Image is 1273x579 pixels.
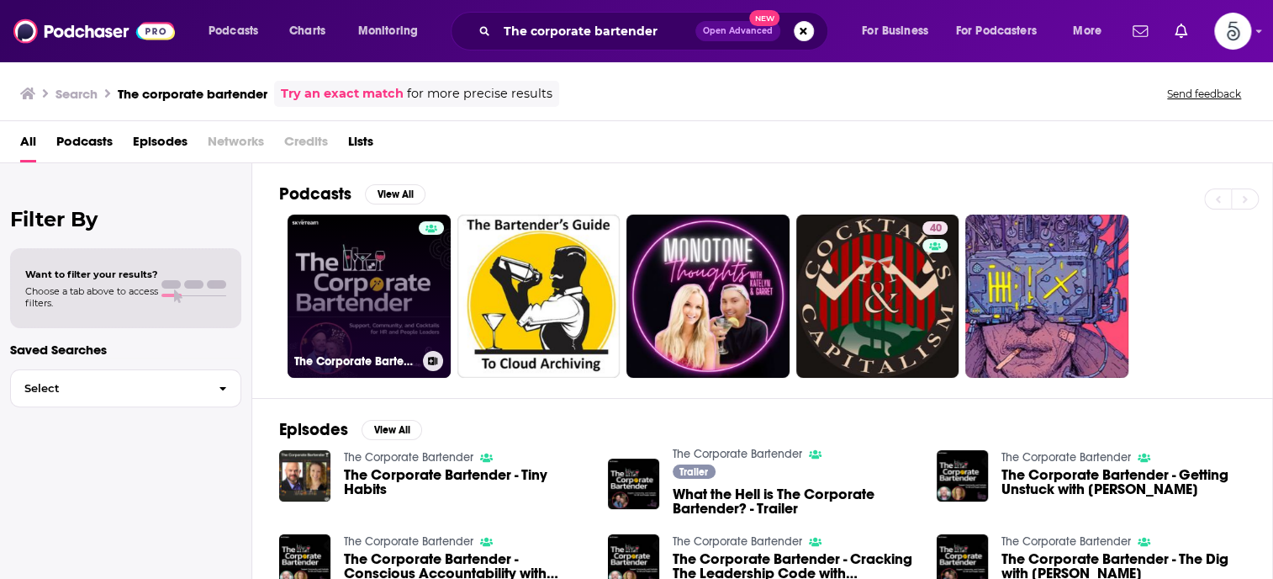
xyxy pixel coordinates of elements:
img: The Corporate Bartender - Getting Unstuck with Randi Roberts [937,450,988,502]
a: The Corporate Bartender [344,534,473,549]
button: open menu [346,18,440,45]
span: Monitoring [358,19,418,43]
div: Search podcasts, credits, & more... [467,12,844,50]
a: The Corporate Bartender [288,215,451,378]
span: Networks [208,128,264,162]
span: for more precise results [407,84,552,104]
span: 40 [929,220,941,237]
img: What the Hell is The Corporate Bartender? - Trailer [608,459,659,510]
p: Saved Searches [10,342,241,358]
span: For Business [862,19,928,43]
a: PodcastsView All [279,183,425,205]
h2: Podcasts [279,183,351,205]
button: Select [10,369,241,407]
a: Episodes [133,128,188,162]
a: The Corporate Bartender [344,450,473,465]
button: open menu [850,18,949,45]
a: The Corporate Bartender [1001,534,1131,549]
button: Show profile menu [1214,13,1251,50]
h2: Filter By [10,207,241,231]
button: open menu [197,18,280,45]
button: Open AdvancedNew [695,21,780,41]
button: open menu [945,18,1061,45]
span: For Podcasters [956,19,1037,43]
a: Show notifications dropdown [1126,17,1154,45]
a: The Corporate Bartender [1001,450,1131,465]
a: What the Hell is The Corporate Bartender? - Trailer [673,487,916,516]
span: Logged in as Spiral5-G2 [1214,13,1251,50]
span: Open Advanced [703,27,773,35]
a: Try an exact match [281,84,404,104]
span: The Corporate Bartender - Getting Unstuck with [PERSON_NAME] [1001,468,1245,497]
a: Show notifications dropdown [1168,17,1194,45]
span: Trailer [679,467,708,477]
h2: Episodes [279,419,348,440]
span: Podcasts [209,19,258,43]
button: View All [362,420,422,440]
img: Podchaser - Follow, Share and Rate Podcasts [13,15,175,47]
h3: The Corporate Bartender [294,354,416,369]
a: All [20,128,36,162]
span: Want to filter your results? [25,268,158,280]
h3: Search [55,86,98,102]
a: 40 [922,221,948,235]
button: View All [365,184,425,205]
a: Lists [348,128,373,162]
span: New [749,10,779,26]
button: Send feedback [1162,87,1246,101]
button: open menu [1061,18,1122,45]
a: The Corporate Bartender - Getting Unstuck with Randi Roberts [1001,468,1245,497]
a: EpisodesView All [279,419,422,440]
span: Choose a tab above to access filters. [25,285,158,309]
a: 40 [796,215,959,378]
span: Charts [289,19,325,43]
input: Search podcasts, credits, & more... [497,18,695,45]
span: More [1073,19,1101,43]
a: Charts [278,18,335,45]
a: The Corporate Bartender - Tiny Habits [344,468,588,497]
img: User Profile [1214,13,1251,50]
a: The Corporate Bartender [673,534,802,549]
img: The Corporate Bartender - Tiny Habits [279,450,330,502]
a: The Corporate Bartender [673,447,802,461]
a: Podcasts [56,128,113,162]
span: Select [11,383,205,394]
span: Credits [284,128,328,162]
h3: The corporate bartender [118,86,267,102]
